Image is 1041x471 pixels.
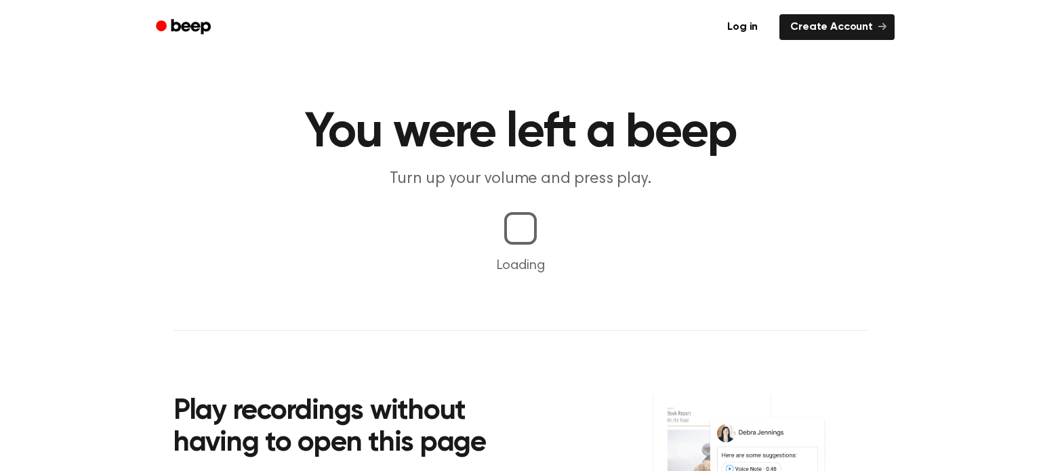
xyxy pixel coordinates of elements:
[714,12,771,43] a: Log in
[779,14,895,40] a: Create Account
[173,396,539,460] h2: Play recordings without having to open this page
[146,14,223,41] a: Beep
[260,168,781,190] p: Turn up your volume and press play.
[16,255,1025,276] p: Loading
[173,108,867,157] h1: You were left a beep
